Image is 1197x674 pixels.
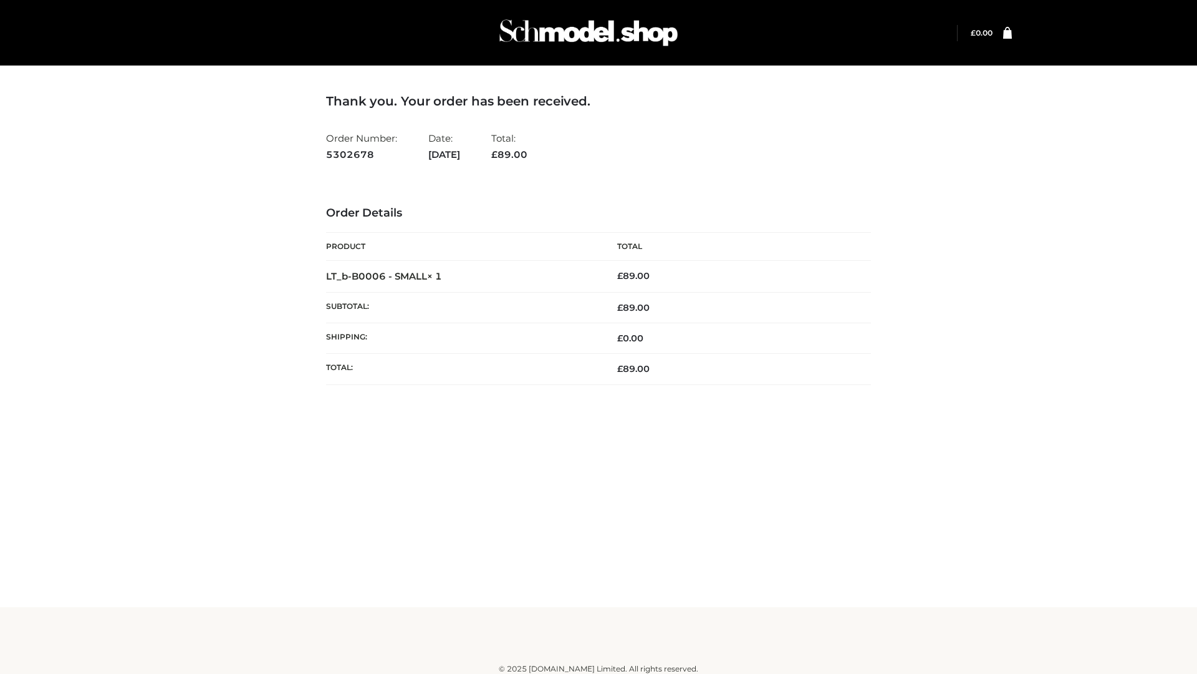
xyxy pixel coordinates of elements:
strong: 5302678 [326,147,397,163]
strong: × 1 [427,270,442,282]
li: Date: [428,127,460,165]
th: Shipping: [326,323,598,354]
span: £ [491,149,498,160]
img: Schmodel Admin 964 [495,8,682,57]
th: Subtotal: [326,292,598,323]
bdi: 0.00 [971,28,993,37]
li: Order Number: [326,127,397,165]
a: £0.00 [971,28,993,37]
th: Total: [326,354,598,384]
span: £ [617,363,623,374]
th: Product [326,233,598,261]
span: £ [617,270,623,281]
h3: Order Details [326,207,871,220]
span: £ [617,333,623,344]
bdi: 89.00 [617,270,650,281]
span: £ [617,302,623,313]
strong: LT_b-B0006 - SMALL [326,270,442,282]
span: £ [971,28,976,37]
li: Total: [491,127,527,165]
strong: [DATE] [428,147,460,163]
th: Total [598,233,871,261]
bdi: 0.00 [617,333,643,344]
h3: Thank you. Your order has been received. [326,94,871,109]
span: 89.00 [491,149,527,160]
span: 89.00 [617,302,650,313]
span: 89.00 [617,363,650,374]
